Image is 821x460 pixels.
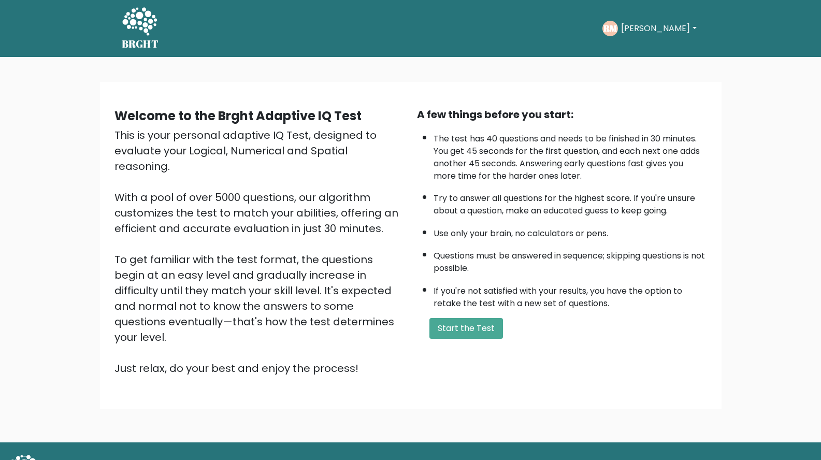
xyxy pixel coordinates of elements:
li: If you're not satisfied with your results, you have the option to retake the test with a new set ... [434,280,707,310]
a: BRGHT [122,4,159,53]
text: RM [603,22,617,34]
li: Questions must be answered in sequence; skipping questions is not possible. [434,245,707,275]
button: Start the Test [429,318,503,339]
li: Try to answer all questions for the highest score. If you're unsure about a question, make an edu... [434,187,707,217]
button: [PERSON_NAME] [618,22,699,35]
li: The test has 40 questions and needs to be finished in 30 minutes. You get 45 seconds for the firs... [434,127,707,182]
div: A few things before you start: [417,107,707,122]
h5: BRGHT [122,38,159,50]
b: Welcome to the Brght Adaptive IQ Test [114,107,362,124]
li: Use only your brain, no calculators or pens. [434,222,707,240]
div: This is your personal adaptive IQ Test, designed to evaluate your Logical, Numerical and Spatial ... [114,127,405,376]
